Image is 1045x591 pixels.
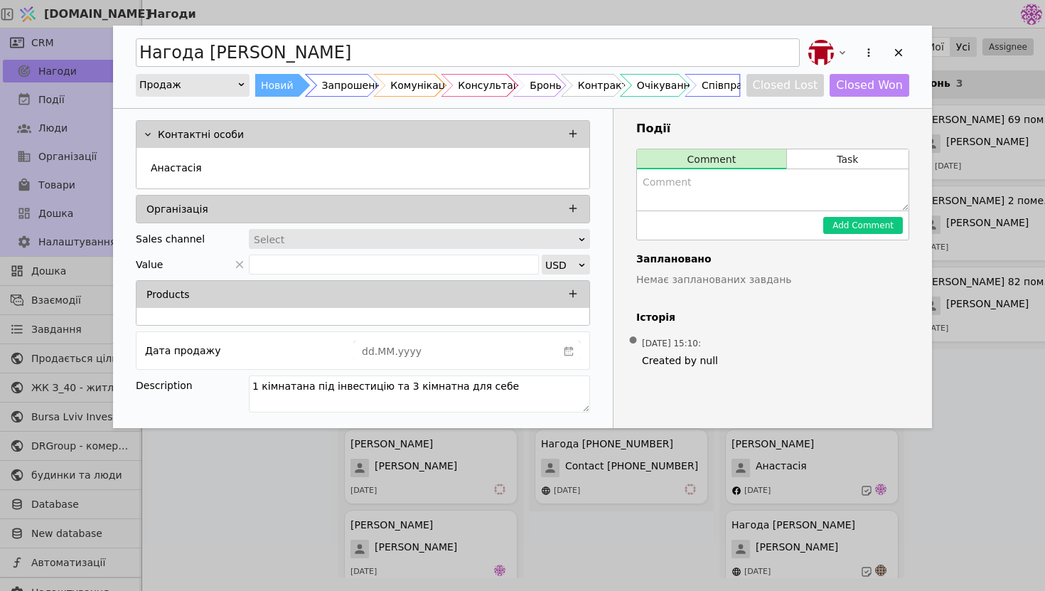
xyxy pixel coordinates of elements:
[642,353,904,368] span: Created by null
[136,255,163,275] span: Value
[808,40,834,65] img: bo
[545,255,577,275] div: USD
[458,74,528,97] div: Консультація
[146,202,208,217] p: Організація
[530,74,561,97] div: Бронь
[636,120,909,137] h3: Події
[637,149,786,169] button: Comment
[787,149,909,169] button: Task
[249,376,590,412] textarea: 1 кімнатана під інвестицію та 3 кімнатна для себе
[145,341,220,361] div: Дата продажу
[642,337,701,350] span: [DATE] 15:10 :
[354,341,557,361] input: dd.MM.yyyy
[564,346,574,356] svg: calender simple
[254,230,576,250] div: Select
[637,74,696,97] div: Очікування
[823,217,903,234] button: Add Comment
[146,287,189,302] p: Products
[261,74,294,97] div: Новий
[626,323,641,359] span: •
[136,229,205,249] div: Sales channel
[390,74,454,97] div: Комунікація
[636,310,909,325] h4: Історія
[636,272,909,287] p: Немає запланованих завдань
[158,127,244,142] p: Контактні особи
[636,252,909,267] h4: Заплановано
[702,74,756,97] div: Співпраця
[136,376,249,395] div: Description
[151,161,202,176] p: Анастасія
[113,26,932,428] div: Add Opportunity
[139,75,237,95] div: Продаж
[830,74,909,97] button: Closed Won
[578,74,628,97] div: Контракт
[322,74,387,97] div: Запрошення
[746,74,825,97] button: Closed Lost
